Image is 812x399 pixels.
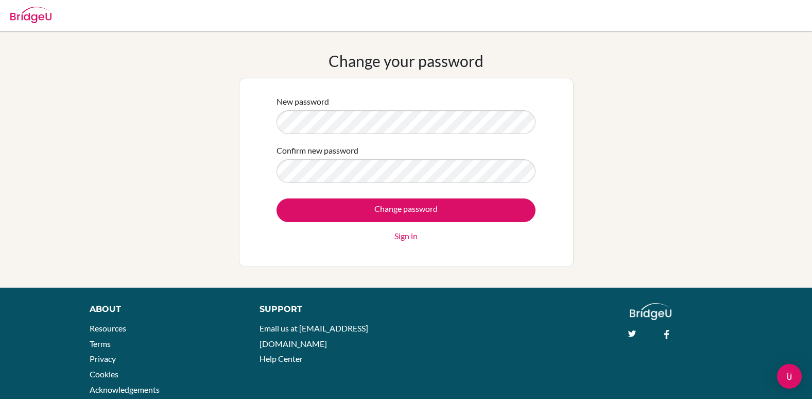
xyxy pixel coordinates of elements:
a: Resources [90,323,126,333]
img: logo_white@2x-f4f0deed5e89b7ecb1c2cc34c3e3d731f90f0f143d5ea2071677605dd97b5244.png [630,303,671,320]
a: Cookies [90,369,118,379]
div: Open Intercom Messenger [777,364,802,389]
a: Terms [90,339,111,348]
a: Acknowledgements [90,385,160,394]
h1: Change your password [329,52,483,70]
div: Support [260,303,395,315]
a: Help Center [260,354,303,363]
a: Sign in [394,230,418,242]
a: Privacy [90,354,116,363]
input: Change password [277,198,535,222]
a: Email us at [EMAIL_ADDRESS][DOMAIN_NAME] [260,323,368,348]
div: About [90,303,236,315]
img: Bridge-U [10,7,51,23]
label: New password [277,95,329,108]
label: Confirm new password [277,144,358,157]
